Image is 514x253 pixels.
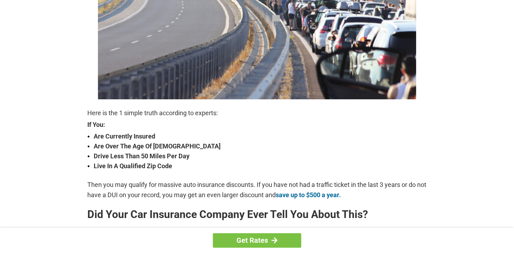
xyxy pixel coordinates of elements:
[94,161,427,171] strong: Live In A Qualified Zip Code
[213,233,301,248] a: Get Rates
[87,122,427,128] strong: If You:
[94,151,427,161] strong: Drive Less Than 50 Miles Per Day
[94,141,427,151] strong: Are Over The Age Of [DEMOGRAPHIC_DATA]
[87,180,427,200] p: Then you may qualify for massive auto insurance discounts. If you have not had a traffic ticket i...
[87,108,427,118] p: Here is the 1 simple truth according to experts:
[276,191,341,199] a: save up to $500 a year.
[94,131,427,141] strong: Are Currently Insured
[87,209,427,220] h2: Did Your Car Insurance Company Ever Tell You About This?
